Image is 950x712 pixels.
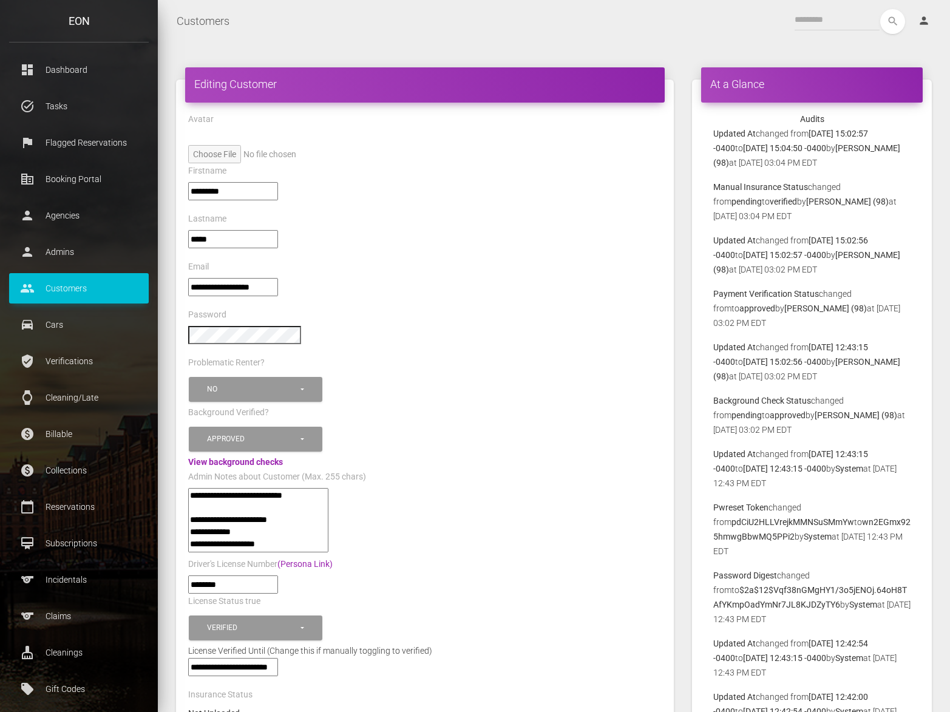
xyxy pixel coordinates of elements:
[194,76,656,92] h4: Editing Customer
[713,503,768,512] b: Pwreset Token
[9,127,149,158] a: flag Flagged Reservations
[18,498,140,516] p: Reservations
[188,114,214,126] label: Avatar
[713,636,911,680] p: changed from to by at [DATE] 12:43 PM EDT
[743,143,826,153] b: [DATE] 15:04:50 -0400
[713,396,811,405] b: Background Check Status
[18,680,140,698] p: Gift Codes
[713,585,907,609] b: $2a$12$Vqf38nGMgHY1/3o5jENOj.64oH8TAfYKmpOadYmNr7JL8KJDZyTY6
[743,357,826,367] b: [DATE] 15:02:56 -0400
[713,289,819,299] b: Payment Verification Status
[188,689,253,701] label: Insurance Status
[918,15,930,27] i: person
[713,180,911,223] p: changed from to by at [DATE] 03:04 PM EDT
[18,461,140,480] p: Collections
[880,9,905,34] button: search
[179,643,671,658] div: License Verified Until (Change this if manually toggling to verified)
[18,388,140,407] p: Cleaning/Late
[18,170,140,188] p: Booking Portal
[18,134,140,152] p: Flagged Reservations
[804,532,832,541] b: System
[9,310,149,340] a: drive_eta Cars
[713,129,756,138] b: Updated At
[9,565,149,595] a: sports Incidentals
[710,76,914,92] h4: At a Glance
[9,528,149,558] a: card_membership Subscriptions
[713,447,911,490] p: changed from to by at [DATE] 12:43 PM EDT
[743,250,826,260] b: [DATE] 15:02:57 -0400
[207,384,299,395] div: No
[713,342,756,352] b: Updated At
[189,427,322,452] button: Approved
[18,534,140,552] p: Subscriptions
[9,91,149,121] a: task_alt Tasks
[188,357,265,369] label: Problematic Renter?
[188,471,366,483] label: Admin Notes about Customer (Max. 255 chars)
[189,377,322,402] button: No
[713,568,911,626] p: changed from to by at [DATE] 12:43 PM EDT
[18,61,140,79] p: Dashboard
[713,500,911,558] p: changed from to by at [DATE] 12:43 PM EDT
[277,559,333,569] a: (Persona Link)
[188,261,209,273] label: Email
[18,97,140,115] p: Tasks
[739,303,775,313] b: approved
[9,492,149,522] a: calendar_today Reservations
[18,279,140,297] p: Customers
[9,601,149,631] a: sports Claims
[9,382,149,413] a: watch Cleaning/Late
[713,233,911,277] p: changed from to by at [DATE] 03:02 PM EDT
[207,434,299,444] div: Approved
[800,114,824,124] strong: Audits
[18,571,140,589] p: Incidentals
[18,643,140,662] p: Cleanings
[815,410,897,420] b: [PERSON_NAME] (98)
[806,197,889,206] b: [PERSON_NAME] (98)
[9,200,149,231] a: person Agencies
[18,243,140,261] p: Admins
[207,623,299,633] div: Verified
[909,9,941,33] a: person
[18,607,140,625] p: Claims
[9,237,149,267] a: person Admins
[9,273,149,303] a: people Customers
[188,407,269,419] label: Background Verified?
[849,600,877,609] b: System
[713,340,911,384] p: changed from to by at [DATE] 03:02 PM EDT
[9,455,149,486] a: paid Collections
[743,464,826,473] b: [DATE] 12:43:15 -0400
[9,637,149,668] a: cleaning_services Cleanings
[188,309,226,321] label: Password
[713,639,756,648] b: Updated At
[770,410,806,420] b: approved
[713,236,756,245] b: Updated At
[731,410,762,420] b: pending
[188,457,283,467] a: View background checks
[9,674,149,704] a: local_offer Gift Codes
[770,197,797,206] b: verified
[835,653,863,663] b: System
[9,419,149,449] a: paid Billable
[188,558,333,571] label: Driver's License Number
[18,352,140,370] p: Verifications
[18,206,140,225] p: Agencies
[188,213,226,225] label: Lastname
[713,449,756,459] b: Updated At
[713,286,911,330] p: changed from to by at [DATE] 03:02 PM EDT
[189,615,322,640] button: Verified
[713,126,911,170] p: changed from to by at [DATE] 03:04 PM EDT
[18,425,140,443] p: Billable
[9,346,149,376] a: verified_user Verifications
[713,692,756,702] b: Updated At
[177,6,229,36] a: Customers
[713,571,777,580] b: Password Digest
[713,182,808,192] b: Manual Insurance Status
[9,55,149,85] a: dashboard Dashboard
[9,164,149,194] a: corporate_fare Booking Portal
[18,316,140,334] p: Cars
[835,464,863,473] b: System
[713,393,911,437] p: changed from to by at [DATE] 03:02 PM EDT
[731,517,854,527] b: pdCiU2HLLVrejkMMNSuSMmYw
[188,165,226,177] label: Firstname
